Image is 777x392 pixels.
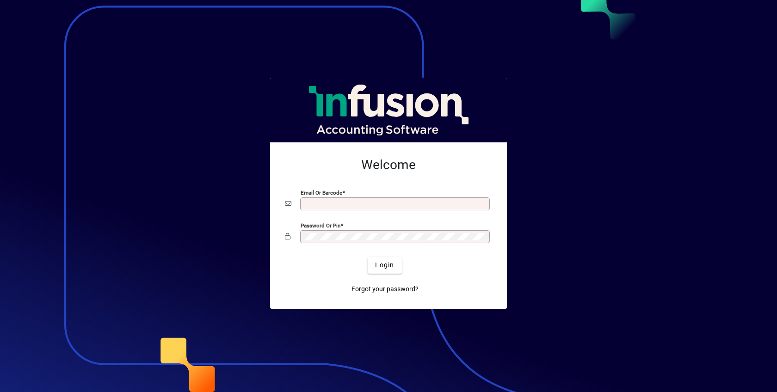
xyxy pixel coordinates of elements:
h2: Welcome [285,157,492,173]
mat-label: Email or Barcode [301,189,342,196]
span: Login [375,260,394,270]
span: Forgot your password? [351,284,419,294]
mat-label: Password or Pin [301,222,340,228]
button: Login [368,257,401,274]
a: Forgot your password? [348,281,422,298]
